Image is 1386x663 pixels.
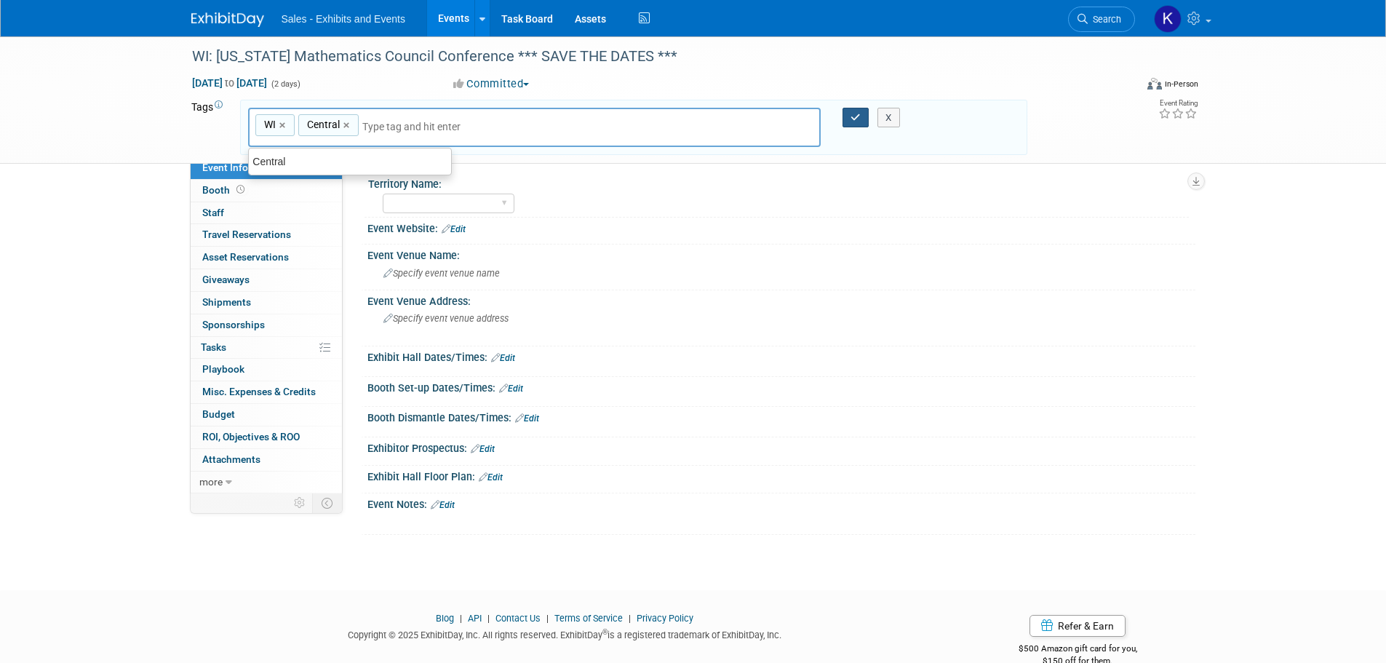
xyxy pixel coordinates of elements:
a: Contact Us [495,613,541,624]
a: Playbook [191,359,342,381]
a: Refer & Earn [1029,615,1126,637]
span: | [543,613,552,624]
span: Asset Reservations [202,251,289,263]
span: | [484,613,493,624]
span: Playbook [202,363,244,375]
div: Exhibit Hall Dates/Times: [367,346,1195,365]
img: Kara Haven [1154,5,1182,33]
div: Exhibit Hall Floor Plan: [367,466,1195,485]
span: (2 days) [270,79,300,89]
a: Travel Reservations [191,224,342,246]
div: Event Rating [1158,100,1198,107]
span: WI [261,117,276,132]
div: WI: [US_STATE] Mathematics Council Conference *** SAVE THE DATES *** [187,44,1113,70]
a: Edit [442,224,466,234]
a: × [343,117,353,134]
span: Specify event venue name [383,268,500,279]
div: Event Format [1049,76,1199,98]
div: Booth Dismantle Dates/Times: [367,407,1195,426]
td: Tags [191,100,227,156]
span: Budget [202,408,235,420]
a: Edit [515,413,539,424]
td: Toggle Event Tabs [312,493,342,512]
a: Event Information [191,157,342,179]
span: Shipments [202,296,251,308]
div: Event Website: [367,218,1195,237]
div: Event Venue Address: [367,290,1195,309]
a: Booth [191,180,342,202]
div: Event Notes: [367,493,1195,512]
a: × [279,117,289,134]
button: Committed [448,76,535,92]
button: X [877,108,900,128]
div: Territory Name: [368,173,1189,191]
a: Blog [436,613,454,624]
a: API [468,613,482,624]
div: Event Venue Name: [367,245,1195,263]
input: Type tag and hit enter [362,119,566,134]
div: Booth Set-up Dates/Times: [367,377,1195,396]
span: Event Information [202,162,284,173]
span: Booth [202,184,247,196]
a: Giveaways [191,269,342,291]
span: Specify event venue address [383,313,509,324]
a: ROI, Objectives & ROO [191,426,342,448]
span: Search [1088,14,1121,25]
a: Misc. Expenses & Credits [191,381,342,403]
div: Exhibitor Prospectus: [367,437,1195,456]
span: Central [304,117,340,132]
span: [DATE] [DATE] [191,76,268,90]
a: Edit [499,384,523,394]
a: Sponsorships [191,314,342,336]
a: Attachments [191,449,342,471]
td: Personalize Event Tab Strip [287,493,313,512]
a: more [191,472,342,493]
a: Privacy Policy [637,613,693,624]
span: more [199,476,223,488]
span: Giveaways [202,274,250,285]
a: Staff [191,202,342,224]
a: Edit [479,472,503,483]
a: Search [1068,7,1135,32]
a: Tasks [191,337,342,359]
a: Edit [471,444,495,454]
span: Travel Reservations [202,229,291,240]
span: Tasks [201,341,226,353]
span: Sales - Exhibits and Events [282,13,405,25]
span: Booth not reserved yet [234,184,247,195]
div: Central [249,152,451,171]
a: Budget [191,404,342,426]
span: Sponsorships [202,319,265,330]
span: | [456,613,466,624]
a: Edit [431,500,455,510]
span: Staff [202,207,224,218]
a: Asset Reservations [191,247,342,269]
img: Format-Inperson.png [1147,78,1162,90]
span: to [223,77,236,89]
span: ROI, Objectives & ROO [202,431,300,442]
span: | [625,613,634,624]
a: Shipments [191,292,342,314]
div: In-Person [1164,79,1198,90]
div: Copyright © 2025 ExhibitDay, Inc. All rights reserved. ExhibitDay is a registered trademark of Ex... [191,625,939,642]
span: Attachments [202,453,260,465]
span: Misc. Expenses & Credits [202,386,316,397]
img: ExhibitDay [191,12,264,27]
a: Edit [491,353,515,363]
sup: ® [602,628,608,636]
a: Terms of Service [554,613,623,624]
